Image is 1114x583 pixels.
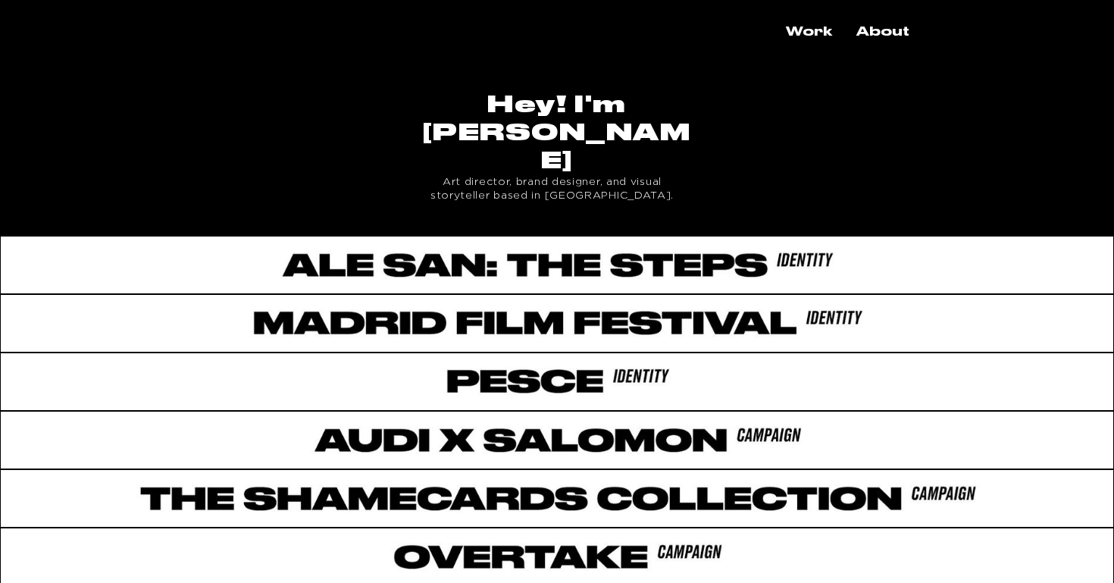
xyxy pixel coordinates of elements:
a: Work [773,19,844,45]
nav: Site [773,19,921,45]
a: About [844,19,921,45]
span: Art director, brand designer, and visual storyteller based in [GEOGRAPHIC_DATA]. [430,175,674,201]
span: Hey! I'm [PERSON_NAME] [423,94,690,172]
p: Work [778,19,840,45]
p: About [849,19,917,45]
